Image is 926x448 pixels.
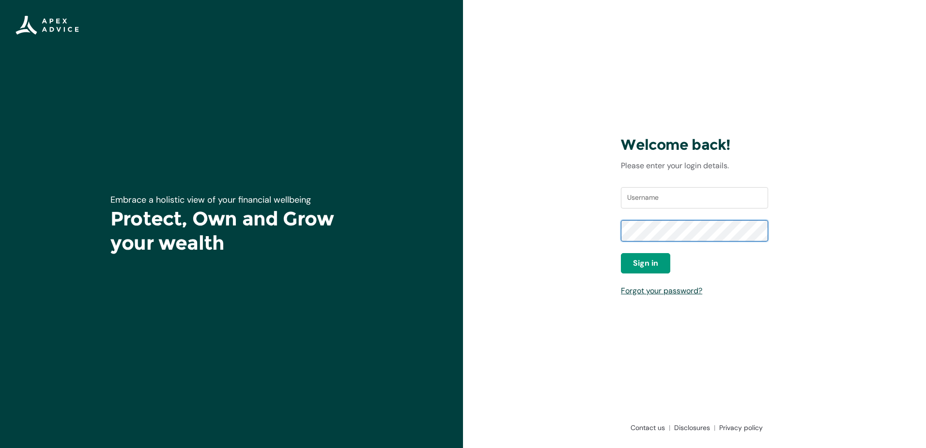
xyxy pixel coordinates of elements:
[621,187,768,208] input: Username
[15,16,79,35] img: Apex Advice Group
[621,286,702,296] a: Forgot your password?
[110,207,353,255] h1: Protect, Own and Grow your wealth
[715,423,763,432] a: Privacy policy
[633,257,658,269] span: Sign in
[627,423,670,432] a: Contact us
[110,194,311,206] span: Embrace a holistic view of your financial wellbeing
[621,160,768,172] p: Please enter your login details.
[670,423,715,432] a: Disclosures
[621,136,768,154] h3: Welcome back!
[621,253,670,273] button: Sign in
